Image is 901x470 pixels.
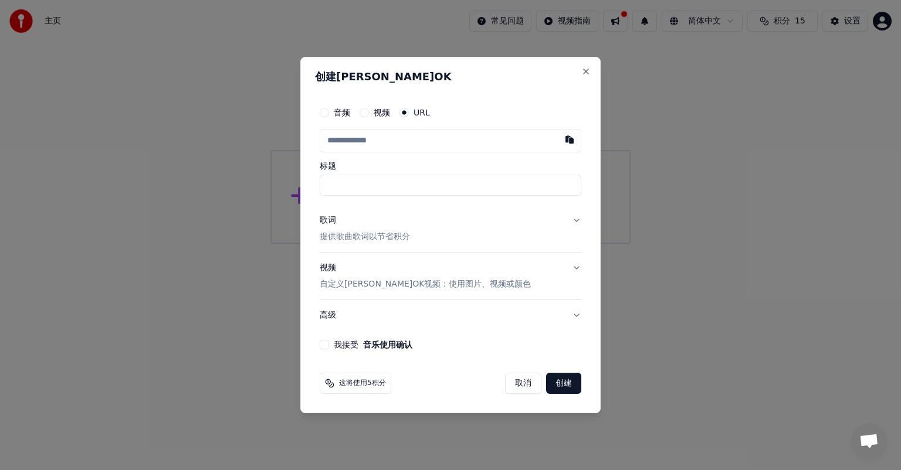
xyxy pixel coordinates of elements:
button: 视频自定义[PERSON_NAME]OK视频：使用图片、视频或颜色 [320,253,581,299]
label: 我接受 [334,340,412,349]
div: 视频 [320,262,531,290]
label: URL [414,108,430,117]
button: 创建 [546,373,581,394]
button: 我接受 [363,340,412,349]
span: 这将使用5积分 [339,379,386,388]
button: 高级 [320,300,581,331]
label: 音频 [334,108,350,117]
h2: 创建[PERSON_NAME]OK [315,71,586,82]
button: 取消 [505,373,541,394]
div: 歌词 [320,214,336,226]
button: 歌词提供歌曲歌词以节省积分 [320,205,581,252]
p: 自定义[PERSON_NAME]OK视频：使用图片、视频或颜色 [320,278,531,290]
label: 视频 [374,108,390,117]
label: 标题 [320,162,581,170]
p: 提供歌曲歌词以节省积分 [320,231,410,243]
